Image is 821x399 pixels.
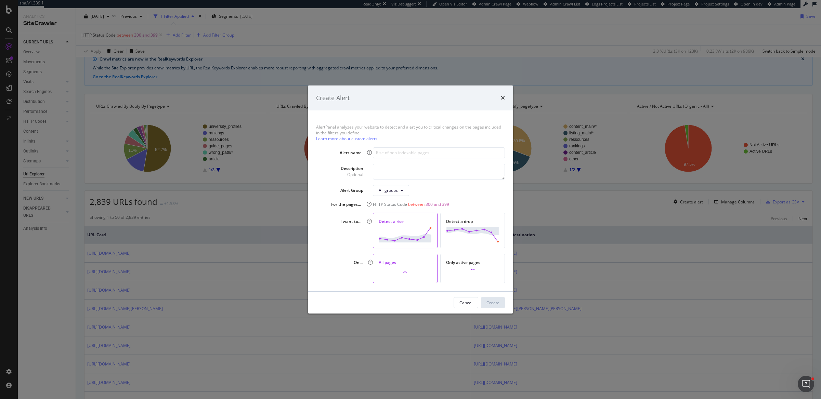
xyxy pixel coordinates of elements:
img: AeSs0y7f63iwAAAAAElFTkSuQmCC [446,227,499,242]
div: modal [308,85,513,314]
div: I want to… [339,218,362,224]
span: 300 and 399 [426,201,449,207]
span: between [408,201,425,207]
div: Alert Group [340,187,363,193]
div: Description [341,166,363,177]
button: Learn more about custom alerts [316,137,377,141]
div: Detect a rise [379,218,432,224]
a: Learn more about custom alerts [316,136,377,142]
button: Cancel [454,297,478,308]
div: All groups [379,187,398,193]
img: W8JFDcoAAAAAElFTkSuQmCC [379,227,432,242]
div: On... [351,260,363,265]
div: Alert name [338,150,362,156]
span: HTTP Status Code [373,201,407,207]
div: Optional [341,172,363,177]
button: All groups [373,185,409,196]
div: times [501,94,505,103]
div: All pages [379,260,432,265]
div: For the pages… [330,201,362,207]
div: AlertPanel analyzes your website to detect and alert you to critical changes on the pages include... [316,124,505,142]
div: Create [486,300,499,306]
button: Create [481,297,505,308]
div: Create Alert [316,94,350,103]
input: Rise of non-indexable pages [373,147,505,158]
div: Detect a drop [446,218,499,224]
div: Only active pages [446,260,499,265]
iframe: Intercom live chat [798,376,814,392]
div: Cancel [459,300,472,306]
